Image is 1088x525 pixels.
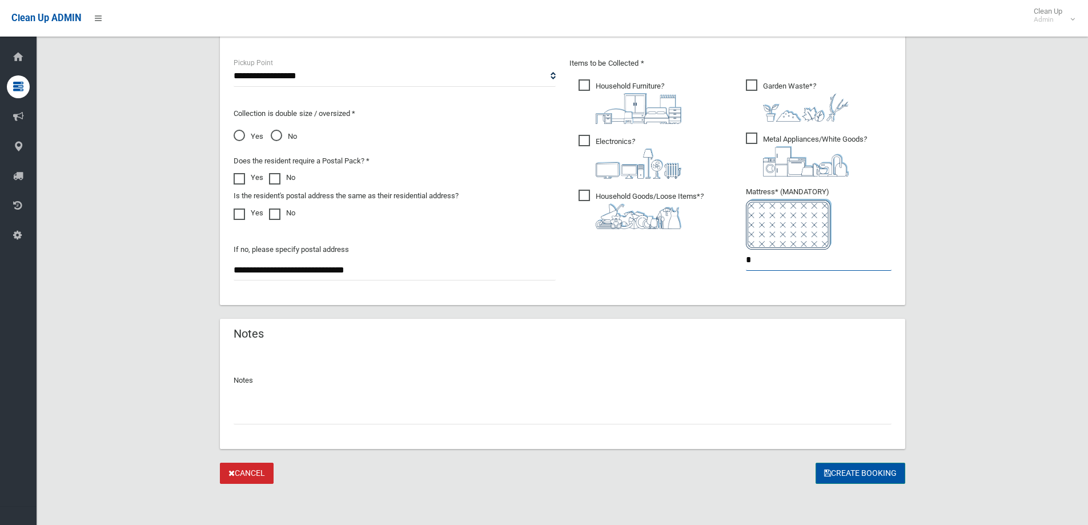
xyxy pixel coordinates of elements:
p: Notes [234,374,892,387]
i: ? [763,82,849,122]
span: Household Furniture [579,79,681,124]
img: b13cc3517677393f34c0a387616ef184.png [596,203,681,229]
span: Clean Up ADMIN [11,13,81,23]
small: Admin [1034,15,1062,24]
span: Garden Waste* [746,79,849,122]
i: ? [596,82,681,124]
label: Yes [234,206,263,220]
span: Clean Up [1028,7,1074,24]
img: 36c1b0289cb1767239cdd3de9e694f19.png [763,146,849,177]
span: Electronics [579,135,681,179]
label: If no, please specify postal address [234,243,349,257]
p: Items to be Collected * [569,57,892,70]
p: Collection is double size / oversized * [234,107,556,121]
span: Mattress* (MANDATORY) [746,187,892,250]
a: Cancel [220,463,274,484]
label: No [269,206,295,220]
label: Does the resident require a Postal Pack? * [234,154,370,168]
span: No [271,130,297,143]
i: ? [596,192,704,229]
label: Yes [234,171,263,185]
img: 4fd8a5c772b2c999c83690221e5242e0.png [763,93,849,122]
i: ? [763,135,867,177]
span: Yes [234,130,263,143]
label: Is the resident's postal address the same as their residential address? [234,189,459,203]
span: Household Goods/Loose Items* [579,190,704,229]
button: Create Booking [816,463,905,484]
header: Notes [220,323,278,345]
i: ? [596,137,681,179]
img: aa9efdbe659d29b613fca23ba79d85cb.png [596,93,681,124]
img: 394712a680b73dbc3d2a6a3a7ffe5a07.png [596,149,681,179]
img: e7408bece873d2c1783593a074e5cb2f.png [746,199,832,250]
label: No [269,171,295,185]
span: Metal Appliances/White Goods [746,133,867,177]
